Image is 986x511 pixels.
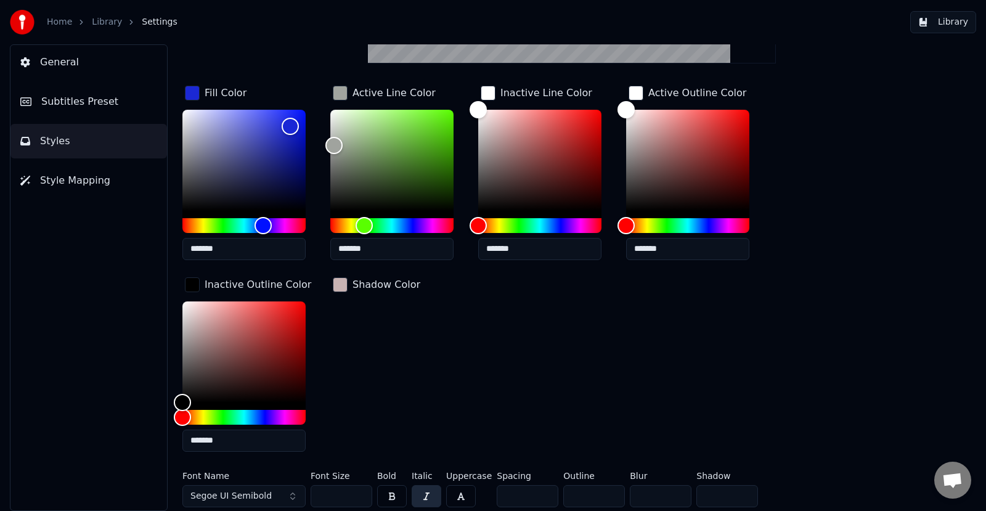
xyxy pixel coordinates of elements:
[182,301,306,403] div: Color
[330,83,438,103] button: Active Line Color
[10,45,167,80] button: General
[500,86,592,100] div: Inactive Line Color
[40,134,70,149] span: Styles
[142,16,177,28] span: Settings
[630,472,691,480] label: Blur
[182,472,306,480] label: Font Name
[205,86,246,100] div: Fill Color
[330,275,423,295] button: Shadow Color
[182,275,314,295] button: Inactive Outline Color
[10,124,167,158] button: Styles
[182,110,306,211] div: Color
[10,10,35,35] img: youka
[41,94,118,109] span: Subtitles Preset
[446,472,492,480] label: Uppercase
[182,218,306,233] div: Hue
[910,11,976,33] button: Library
[10,163,167,198] button: Style Mapping
[40,173,110,188] span: Style Mapping
[40,55,79,70] span: General
[478,83,595,103] button: Inactive Line Color
[10,84,167,119] button: Subtitles Preset
[497,472,558,480] label: Spacing
[412,472,441,480] label: Italic
[92,16,122,28] a: Library
[626,110,749,211] div: Color
[478,110,601,211] div: Color
[330,110,454,211] div: Color
[311,472,372,480] label: Font Size
[190,490,272,502] span: Segoe UI Semibold
[626,83,749,103] button: Active Outline Color
[352,277,420,292] div: Shadow Color
[934,462,971,499] div: Open chat
[626,218,749,233] div: Hue
[377,472,407,480] label: Bold
[182,83,249,103] button: Fill Color
[696,472,758,480] label: Shadow
[205,277,311,292] div: Inactive Outline Color
[47,16,72,28] a: Home
[563,472,625,480] label: Outline
[352,86,436,100] div: Active Line Color
[47,16,177,28] nav: breadcrumb
[478,218,601,233] div: Hue
[182,410,306,425] div: Hue
[330,218,454,233] div: Hue
[648,86,746,100] div: Active Outline Color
